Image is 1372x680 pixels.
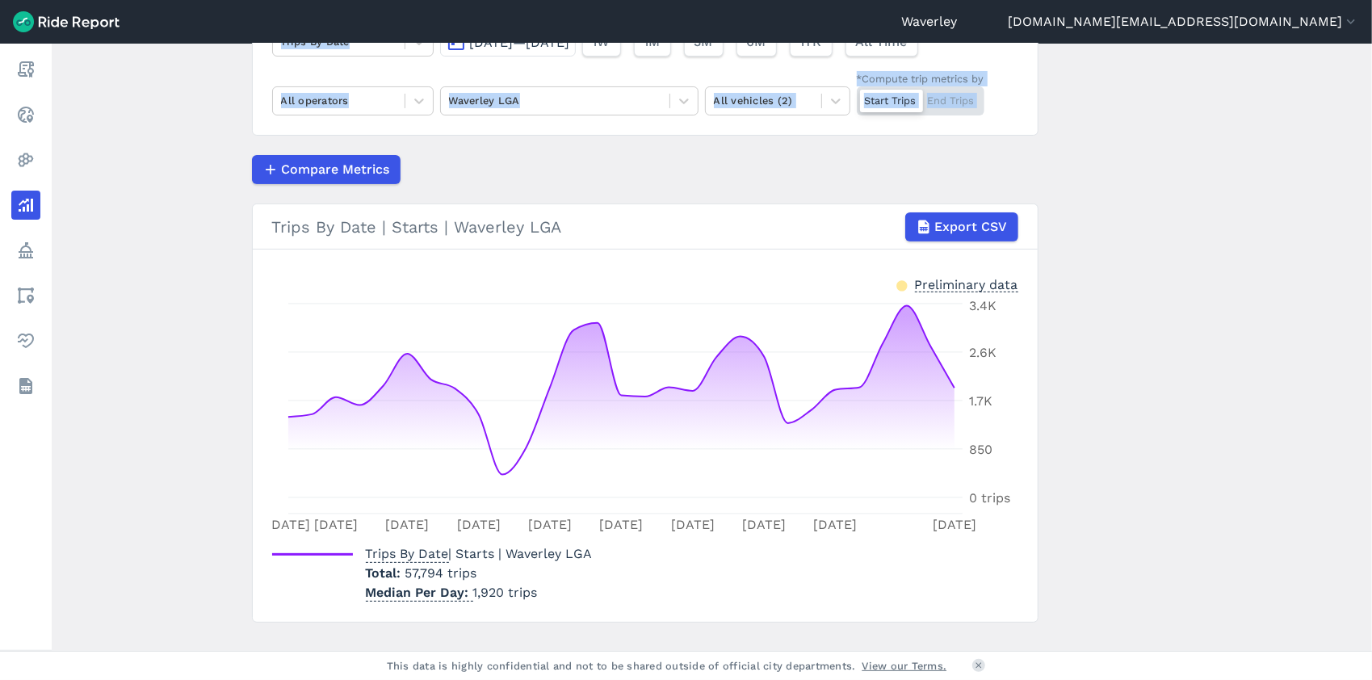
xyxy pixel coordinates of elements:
button: Export CSV [905,212,1018,241]
tspan: [DATE] [456,517,500,532]
tspan: 1.7K [969,393,992,409]
a: View our Terms. [862,658,947,674]
a: Datasets [11,371,40,401]
tspan: 850 [969,442,992,457]
div: *Compute trip metrics by [857,71,984,86]
a: Areas [11,281,40,310]
span: 57,794 trips [405,565,477,581]
span: Export CSV [935,217,1008,237]
a: Report [11,55,40,84]
a: Realtime [11,100,40,129]
tspan: [DATE] [266,517,310,532]
tspan: [DATE] [385,517,429,532]
tspan: [DATE] [933,517,976,532]
span: Compare Metrics [282,160,390,179]
div: Trips By Date | Starts | Waverley LGA [272,212,1018,241]
tspan: [DATE] [528,517,572,532]
tspan: [DATE] [670,517,714,532]
p: 1,920 trips [366,583,593,602]
a: Analyze [11,191,40,220]
button: [DOMAIN_NAME][EMAIL_ADDRESS][DOMAIN_NAME] [1008,12,1359,31]
tspan: [DATE] [599,517,643,532]
tspan: 2.6K [969,345,996,360]
tspan: [DATE] [313,517,357,532]
span: | Starts | Waverley LGA [366,546,593,561]
span: Total [366,565,405,581]
tspan: [DATE] [742,517,786,532]
a: Waverley [901,12,957,31]
a: Heatmaps [11,145,40,174]
span: Median Per Day [366,580,473,602]
tspan: [DATE] [813,517,857,532]
span: Trips By Date [366,541,449,563]
tspan: 0 trips [969,490,1010,506]
a: Health [11,326,40,355]
div: Preliminary data [915,275,1018,292]
button: Compare Metrics [252,155,401,184]
img: Ride Report [13,11,120,32]
a: Policy [11,236,40,265]
tspan: 3.4K [969,298,996,313]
